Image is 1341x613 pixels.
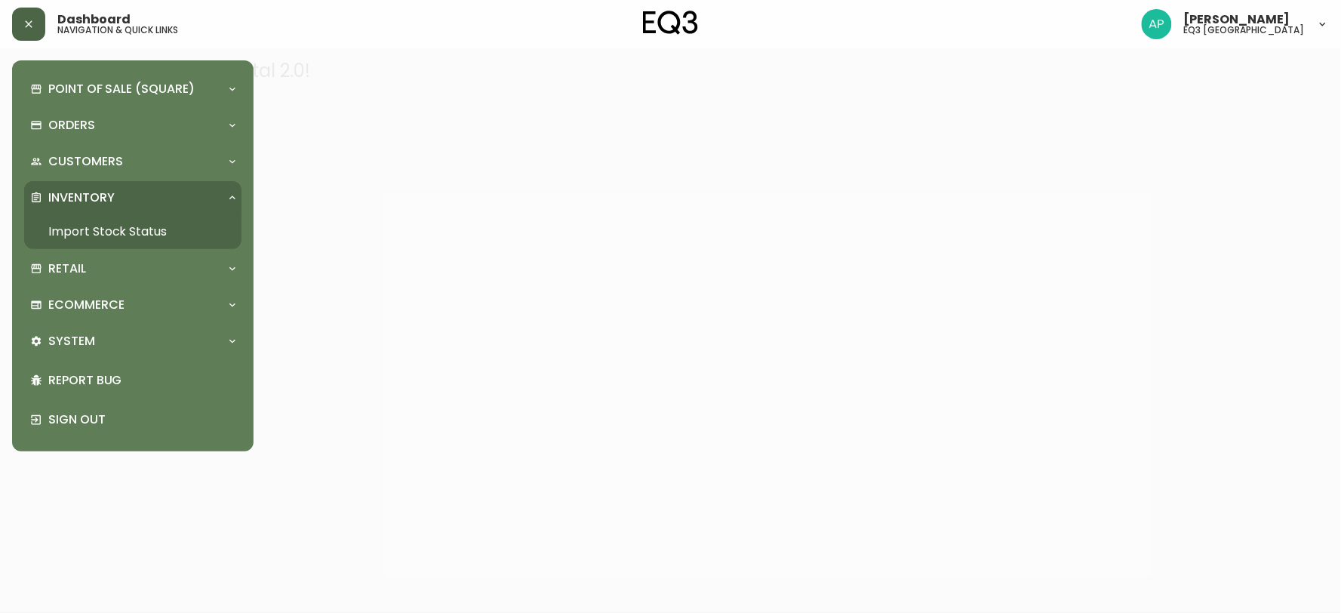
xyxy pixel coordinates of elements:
[24,109,241,142] div: Orders
[1184,26,1305,35] h5: eq3 [GEOGRAPHIC_DATA]
[24,72,241,106] div: Point of Sale (Square)
[48,333,95,350] p: System
[24,361,241,400] div: Report Bug
[48,117,95,134] p: Orders
[24,400,241,439] div: Sign Out
[48,297,125,313] p: Ecommerce
[24,252,241,285] div: Retail
[24,214,241,249] a: Import Stock Status
[24,145,241,178] div: Customers
[24,181,241,214] div: Inventory
[48,81,195,97] p: Point of Sale (Square)
[24,325,241,358] div: System
[48,372,235,389] p: Report Bug
[1142,9,1172,39] img: 3897410ab0ebf58098a0828baeda1fcd
[57,26,178,35] h5: navigation & quick links
[48,189,115,206] p: Inventory
[57,14,131,26] span: Dashboard
[1184,14,1290,26] span: [PERSON_NAME]
[48,411,235,428] p: Sign Out
[48,153,123,170] p: Customers
[48,260,86,277] p: Retail
[643,11,699,35] img: logo
[24,288,241,322] div: Ecommerce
